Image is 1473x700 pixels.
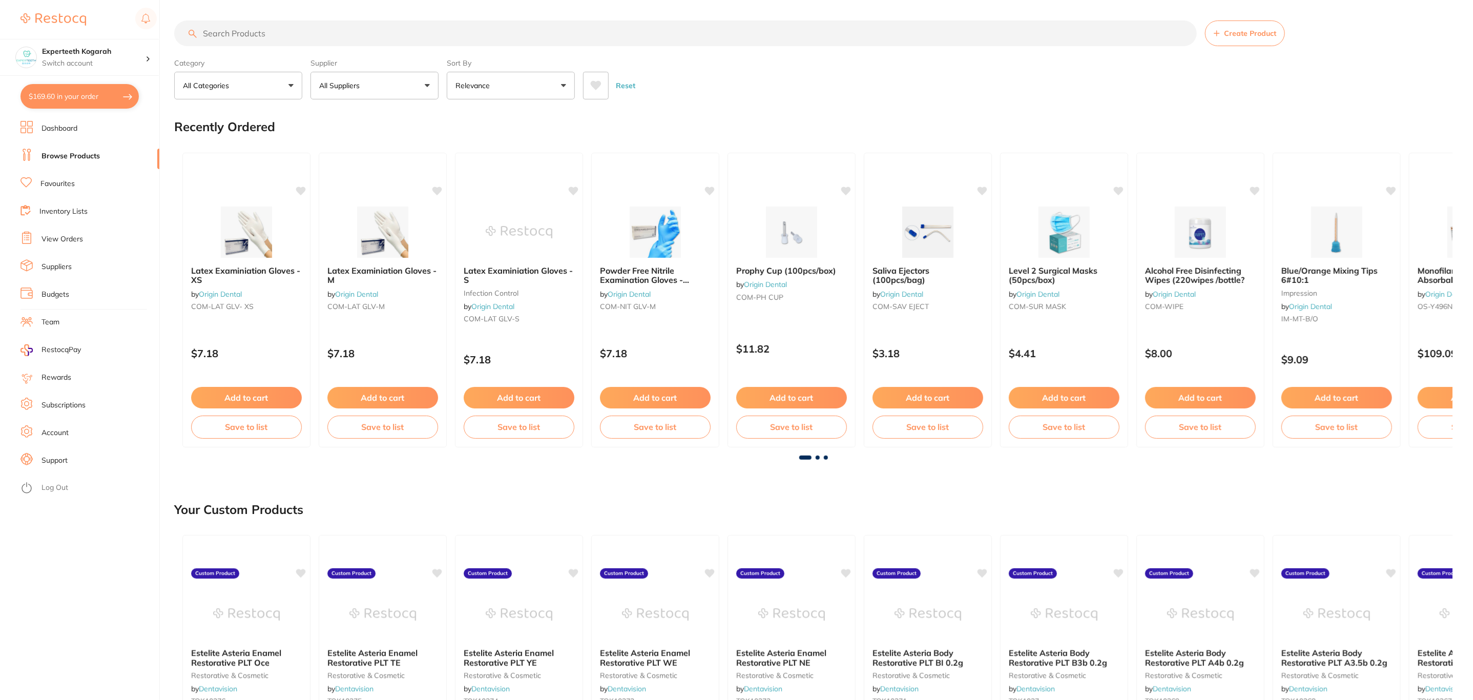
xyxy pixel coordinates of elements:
[464,302,514,311] span: by
[1281,266,1392,285] b: Blue/Orange Mixing Tips 6#10:1
[327,684,374,693] span: by
[873,290,923,299] span: by
[600,290,651,299] span: by
[1145,387,1256,408] button: Add to cart
[174,120,275,134] h2: Recently Ordered
[464,289,574,297] small: infection control
[622,207,689,258] img: Powder Free Nitrile Examination Gloves - Medium
[464,354,574,365] p: $7.18
[1153,684,1191,693] a: Dentavision
[327,568,376,579] label: Custom Product
[1009,347,1119,359] p: $4.41
[1031,207,1097,258] img: Level 2 Surgical Masks (50pcs/box)
[1281,648,1392,667] b: Estelite Asteria Body Restorative PLT A3.5b 0.2g
[1009,387,1119,408] button: Add to cart
[1289,684,1327,693] a: Dentavision
[213,589,280,640] img: Estelite Asteria Enamel Restorative PLT Oce
[1281,302,1332,311] span: by
[447,58,575,68] label: Sort By
[1281,684,1327,693] span: by
[1145,266,1256,285] b: Alcohol Free Disinfecting Wipes (220wipes /bottle?
[758,207,825,258] img: Prophy Cup (100pcs/box)
[1009,266,1119,285] b: Level 2 Surgical Masks (50pcs/box)
[486,589,552,640] img: Estelite Asteria Enamel Restorative PLT YE
[873,648,983,667] b: Estelite Asteria Body Restorative PLT BI 0.2g
[736,416,847,438] button: Save to list
[42,234,83,244] a: View Orders
[1303,589,1370,640] img: Estelite Asteria Body Restorative PLT A3.5b 0.2g
[191,416,302,438] button: Save to list
[1167,207,1234,258] img: Alcohol Free Disinfecting Wipes (220wipes /bottle?
[736,648,847,667] b: Estelite Asteria Enamel Restorative PLT NE
[199,290,242,299] a: Origin Dental
[1145,568,1193,579] label: Custom Product
[600,684,646,693] span: by
[1303,207,1370,258] img: Blue/Orange Mixing Tips 6#10:1
[736,343,847,355] p: $11.82
[895,207,961,258] img: Saliva Ejectors (100pcs/bag)
[873,387,983,408] button: Add to cart
[42,373,71,383] a: Rewards
[42,456,68,466] a: Support
[42,58,146,69] p: Switch account
[873,416,983,438] button: Save to list
[191,671,302,680] small: restorative & cosmetic
[1009,568,1057,579] label: Custom Product
[464,416,574,438] button: Save to list
[327,648,438,667] b: Estelite Asteria Enamel Restorative PLT TE
[600,648,711,667] b: Estelite Asteria Enamel Restorative PLT WE
[1031,589,1097,640] img: Estelite Asteria Body Restorative PLT B3b 0.2g
[486,207,552,258] img: Latex Examiniation Gloves - S
[736,266,847,275] b: Prophy Cup (100pcs/box)
[744,280,787,289] a: Origin Dental
[20,8,86,31] a: Restocq Logo
[880,290,923,299] a: Origin Dental
[1145,684,1191,693] span: by
[20,344,33,356] img: RestocqPay
[736,280,787,289] span: by
[600,347,711,359] p: $7.18
[1281,387,1392,408] button: Add to cart
[1418,684,1464,693] span: by
[191,290,242,299] span: by
[600,387,711,408] button: Add to cart
[1016,290,1060,299] a: Origin Dental
[600,302,711,311] small: COM-NIT GLV-M
[464,387,574,408] button: Add to cart
[1425,290,1468,299] a: Origin Dental
[40,179,75,189] a: Favourites
[191,347,302,359] p: $7.18
[464,684,510,693] span: by
[16,47,36,68] img: Experteeth Kogarah
[1418,568,1466,579] label: Custom Product
[1281,289,1392,297] small: impression
[613,72,638,99] button: Reset
[873,302,983,311] small: COM-SAV EJECT
[873,266,983,285] b: Saliva Ejectors (100pcs/bag)
[736,684,782,693] span: by
[335,290,378,299] a: Origin Dental
[20,480,156,497] button: Log Out
[464,568,512,579] label: Custom Product
[1009,671,1119,680] small: restorative & cosmetic
[42,47,146,57] h4: Experteeth Kogarah
[1009,416,1119,438] button: Save to list
[191,387,302,408] button: Add to cart
[1009,290,1060,299] span: by
[174,503,303,517] h2: Your Custom Products
[1281,568,1330,579] label: Custom Product
[310,58,439,68] label: Supplier
[42,345,81,355] span: RestocqPay
[1145,416,1256,438] button: Save to list
[20,344,81,356] a: RestocqPay
[1418,290,1468,299] span: by
[736,387,847,408] button: Add to cart
[42,151,100,161] a: Browse Products
[1224,29,1276,37] span: Create Product
[608,290,651,299] a: Origin Dental
[191,302,302,311] small: COM-LAT GLV- XS
[191,266,302,285] b: Latex Examiniation Gloves - XS
[327,387,438,408] button: Add to cart
[895,589,961,640] img: Estelite Asteria Body Restorative PLT BI 0.2g
[464,648,574,667] b: Estelite Asteria Enamel Restorative PLT YE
